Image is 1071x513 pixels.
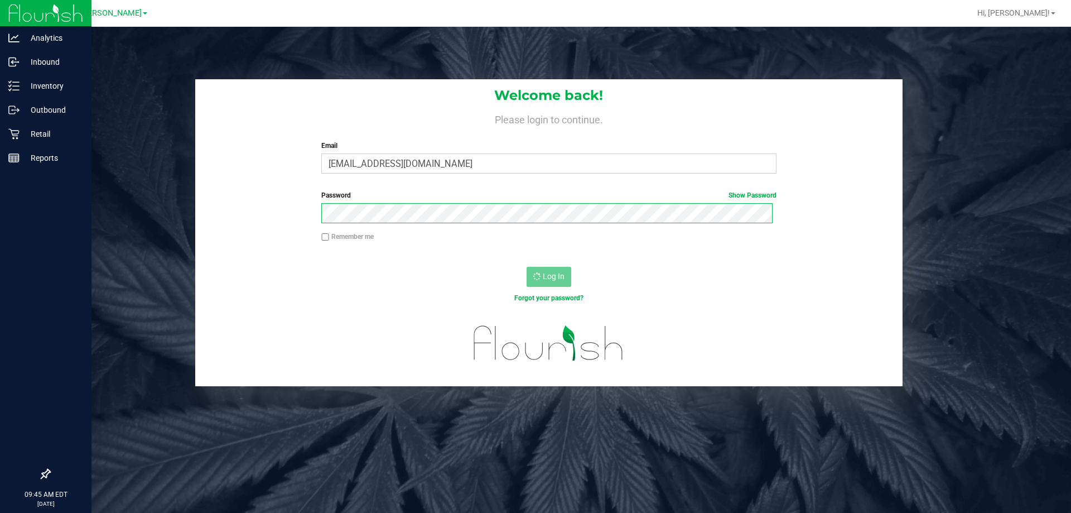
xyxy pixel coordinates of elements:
p: Inbound [20,55,86,69]
p: 09:45 AM EDT [5,490,86,500]
inline-svg: Reports [8,152,20,164]
h1: Welcome back! [195,88,903,103]
inline-svg: Inventory [8,80,20,92]
button: Log In [527,267,571,287]
label: Remember me [321,232,374,242]
p: Reports [20,151,86,165]
span: Log In [543,272,565,281]
p: Inventory [20,79,86,93]
input: Remember me [321,233,329,241]
inline-svg: Outbound [8,104,20,116]
inline-svg: Retail [8,128,20,140]
p: Retail [20,127,86,141]
a: Show Password [729,191,776,199]
inline-svg: Analytics [8,32,20,44]
span: Hi, [PERSON_NAME]! [977,8,1050,17]
p: Analytics [20,31,86,45]
span: Password [321,191,351,199]
p: Outbound [20,103,86,117]
span: [PERSON_NAME] [80,8,142,18]
a: Forgot your password? [514,294,583,302]
p: [DATE] [5,500,86,508]
h4: Please login to continue. [195,112,903,125]
label: Email [321,141,776,151]
inline-svg: Inbound [8,56,20,68]
img: flourish_logo.svg [460,315,637,372]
